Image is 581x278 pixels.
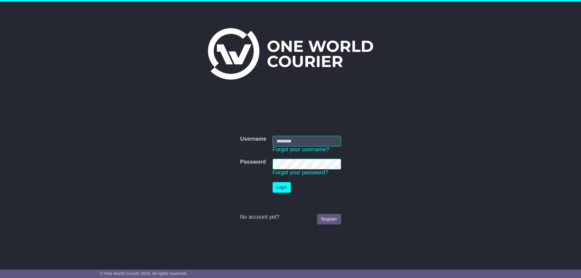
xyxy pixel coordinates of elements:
a: Forgot your username? [273,146,329,152]
a: Forgot your password? [273,169,328,175]
div: No account yet? [240,214,341,221]
button: Login [273,182,291,193]
label: Username [240,136,266,142]
label: Password [240,159,266,165]
span: © One World Courier 2025. All rights reserved. [100,271,187,276]
img: One World [208,28,373,80]
a: Register [317,214,341,224]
